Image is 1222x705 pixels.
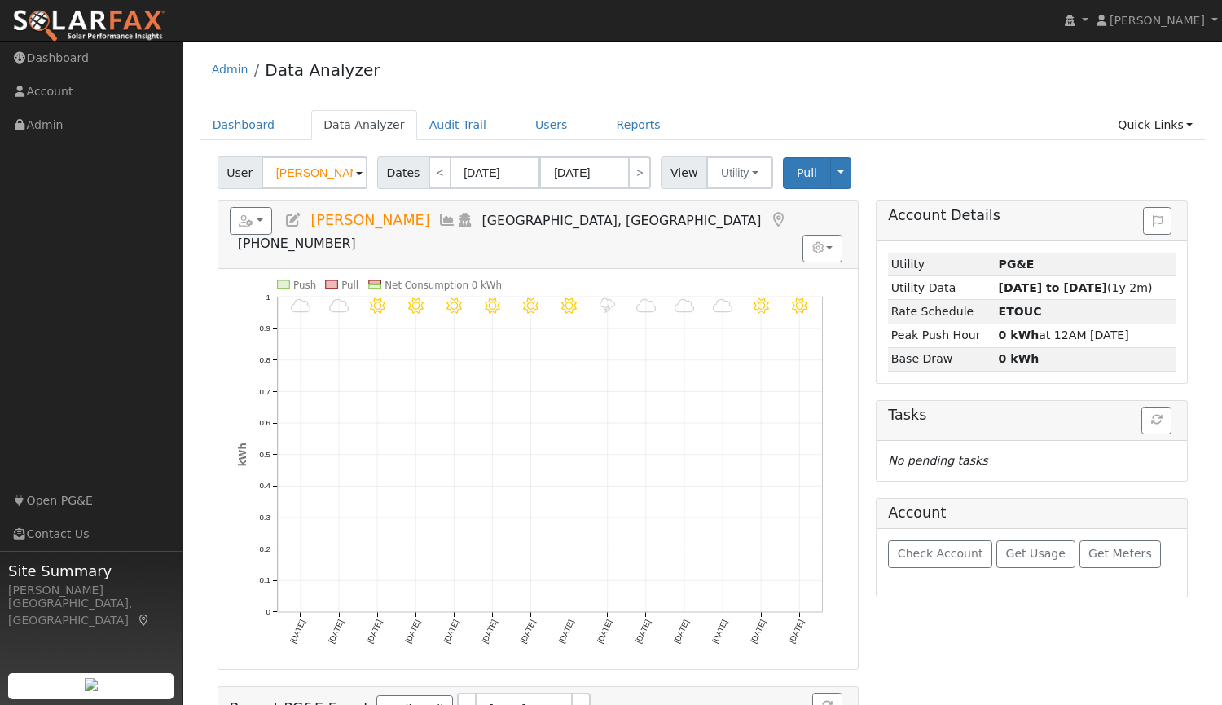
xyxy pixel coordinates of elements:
a: Multi-Series Graph [438,212,456,228]
button: Pull [783,157,831,189]
a: Map [769,212,787,228]
a: Dashboard [200,110,288,140]
a: Data Analyzer [311,110,417,140]
button: Refresh [1141,407,1171,434]
img: retrieve [85,678,98,691]
a: Login As (last Never) [456,212,474,228]
button: Get Meters [1079,540,1162,568]
span: View [661,156,707,189]
a: Quick Links [1106,110,1205,140]
strong: C [999,305,1042,318]
h5: Tasks [888,407,1176,424]
td: Peak Push Hour [888,324,996,347]
td: at 12AM [DATE] [996,324,1176,347]
input: Select a User [262,156,367,189]
strong: 0 kWh [999,328,1040,341]
a: Data Analyzer [265,60,380,80]
h5: Account Details [888,207,1176,224]
h5: Account [888,505,946,521]
span: (1y 2m) [999,281,1153,294]
span: Check Account [898,547,983,560]
img: SolarFax [12,9,165,43]
a: Audit Trail [417,110,499,140]
span: [PERSON_NAME] [1110,14,1205,27]
a: < [429,156,451,189]
strong: ID: 17379498, authorized: 10/07/25 [999,258,1035,271]
span: Pull [797,166,817,179]
span: Dates [377,156,429,189]
a: Map [137,614,152,627]
a: > [628,156,651,189]
a: Edit User (38424) [284,212,302,228]
strong: [DATE] to [DATE] [999,281,1107,294]
button: Utility [706,156,773,189]
td: Rate Schedule [888,300,996,324]
span: [PHONE_NUMBER] [238,236,356,251]
span: Get Usage [1006,547,1066,560]
div: [PERSON_NAME] [8,582,174,599]
span: [PERSON_NAME] [310,212,429,228]
span: [GEOGRAPHIC_DATA], [GEOGRAPHIC_DATA] [482,213,762,228]
td: Utility Data [888,276,996,300]
td: Base Draw [888,347,996,371]
span: User [218,156,262,189]
span: Site Summary [8,560,174,582]
span: Get Meters [1088,547,1152,560]
a: Reports [604,110,673,140]
strong: 0 kWh [999,352,1040,365]
a: Admin [212,63,248,76]
button: Issue History [1143,207,1171,235]
button: Check Account [888,540,992,568]
a: Users [523,110,580,140]
div: [GEOGRAPHIC_DATA], [GEOGRAPHIC_DATA] [8,595,174,629]
td: Utility [888,253,996,276]
button: Get Usage [996,540,1075,568]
